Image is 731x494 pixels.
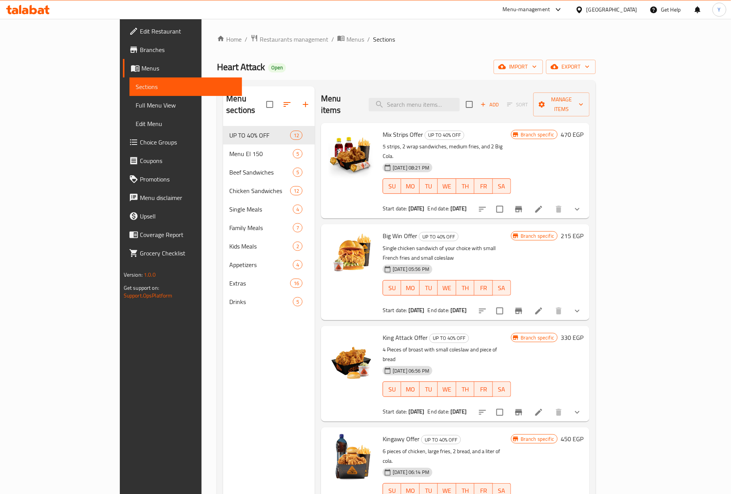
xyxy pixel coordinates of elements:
[383,244,511,263] p: Single chicken sandwich of your choice with small French fries and small coleslaw
[229,242,293,251] span: Kids Meals
[586,5,637,14] div: [GEOGRAPHIC_DATA]
[229,279,290,288] div: Extras
[223,145,315,163] div: Menu El 1505
[383,230,417,242] span: Big Win Offer
[123,170,242,188] a: Promotions
[124,291,173,301] a: Support.OpsPlatform
[573,205,582,214] svg: Show Choices
[473,200,492,218] button: sort-choices
[260,35,328,44] span: Restaurants management
[327,332,376,381] img: King Attack Offer
[550,403,568,422] button: delete
[573,306,582,316] svg: Show Choices
[408,203,425,213] b: [DATE]
[229,131,290,140] span: UP TO 40% OFF
[477,181,489,192] span: FR
[533,92,590,116] button: Manage items
[369,98,460,111] input: search
[509,403,528,422] button: Branch-specific-item
[503,5,550,14] div: Menu-management
[419,232,458,241] span: UP TO 40% OFF
[331,35,334,44] li: /
[140,45,236,54] span: Branches
[223,237,315,255] div: Kids Meals2
[546,60,596,74] button: export
[229,149,293,158] span: Menu El 150
[401,178,419,194] button: MO
[473,302,492,320] button: sort-choices
[268,63,286,72] div: Open
[502,99,533,111] span: Select section first
[450,407,467,417] b: [DATE]
[337,34,364,44] a: Menus
[140,156,236,165] span: Coupons
[223,292,315,311] div: Drinks5
[390,265,432,273] span: [DATE] 05:56 PM
[367,35,370,44] li: /
[229,297,293,306] span: Drinks
[438,280,456,296] button: WE
[493,381,511,397] button: SA
[496,181,508,192] span: SA
[561,129,583,140] h6: 470 EGP
[425,131,464,139] span: UP TO 40% OFF
[422,435,460,444] span: UP TO 40% OFF
[293,260,302,269] div: items
[293,206,302,213] span: 4
[229,223,293,232] div: Family Meals
[217,34,596,44] nav: breadcrumb
[518,131,557,138] span: Branch specific
[459,181,471,192] span: TH
[129,114,242,133] a: Edit Menu
[245,35,247,44] li: /
[293,169,302,176] span: 5
[262,96,278,113] span: Select all sections
[229,260,293,269] span: Appetizers
[229,186,290,195] span: Chicken Sandwiches
[534,205,543,214] a: Edit menu item
[278,95,296,114] span: Sort sections
[140,230,236,239] span: Coverage Report
[390,469,432,476] span: [DATE] 06:14 PM
[223,274,315,292] div: Extras16
[129,77,242,96] a: Sections
[550,200,568,218] button: delete
[428,203,449,213] span: End date:
[383,203,407,213] span: Start date:
[477,99,502,111] span: Add item
[296,95,315,114] button: Add section
[390,164,432,171] span: [DATE] 08:21 PM
[123,40,242,59] a: Branches
[534,408,543,417] a: Edit menu item
[291,187,302,195] span: 12
[123,188,242,207] a: Menu disclaimer
[386,282,398,294] span: SU
[383,345,511,364] p: 4 Pieces of broast with small coleslaw and piece of bread
[550,302,568,320] button: delete
[327,434,376,483] img: Kingawy Offer
[425,131,464,140] div: UP TO 40% OFF
[561,332,583,343] h6: 330 EGP
[229,205,293,214] span: Single Meals
[500,62,537,72] span: import
[223,200,315,218] div: Single Meals4
[383,332,428,343] span: King Attack Offer
[383,142,511,161] p: 5 strips, 2 wrap sandwiches, medium fries, and 2 Big Cola.
[123,59,242,77] a: Menus
[136,101,236,110] span: Full Menu View
[383,280,401,296] button: SU
[496,384,508,395] span: SA
[293,261,302,269] span: 4
[568,200,586,218] button: show more
[474,178,492,194] button: FR
[474,381,492,397] button: FR
[420,381,438,397] button: TU
[140,175,236,184] span: Promotions
[293,224,302,232] span: 7
[383,305,407,315] span: Start date:
[383,447,511,466] p: 6 pieces of chicken, large fries, 2 bread, and a liter of cola.
[293,242,302,251] div: items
